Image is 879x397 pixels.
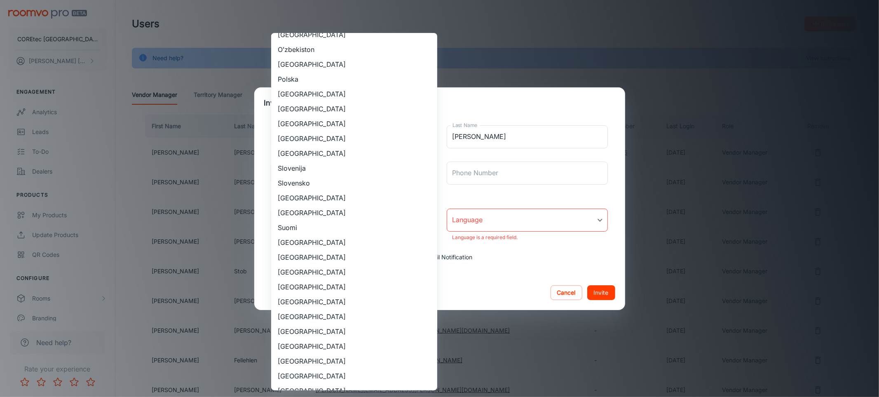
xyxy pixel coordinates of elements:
li: Slovensko [271,176,437,190]
li: [GEOGRAPHIC_DATA] [271,354,437,369]
li: [GEOGRAPHIC_DATA] [271,190,437,205]
li: [GEOGRAPHIC_DATA] [271,265,437,280]
li: [GEOGRAPHIC_DATA] [271,369,437,383]
li: Suomi [271,220,437,235]
li: [GEOGRAPHIC_DATA] [271,87,437,101]
li: Oʻzbekiston [271,42,437,57]
li: [GEOGRAPHIC_DATA] [271,116,437,131]
li: [GEOGRAPHIC_DATA] [271,250,437,265]
li: [GEOGRAPHIC_DATA] [271,131,437,146]
li: [GEOGRAPHIC_DATA] [271,146,437,161]
li: [GEOGRAPHIC_DATA] [271,324,437,339]
li: [GEOGRAPHIC_DATA] [271,27,437,42]
li: [GEOGRAPHIC_DATA] [271,339,437,354]
li: [GEOGRAPHIC_DATA] [271,205,437,220]
li: Polska [271,72,437,87]
li: Slovenija [271,161,437,176]
li: [GEOGRAPHIC_DATA] [271,101,437,116]
li: [GEOGRAPHIC_DATA] [271,280,437,294]
li: [GEOGRAPHIC_DATA] [271,235,437,250]
li: [GEOGRAPHIC_DATA] [271,57,437,72]
li: [GEOGRAPHIC_DATA] [271,309,437,324]
li: [GEOGRAPHIC_DATA] [271,294,437,309]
